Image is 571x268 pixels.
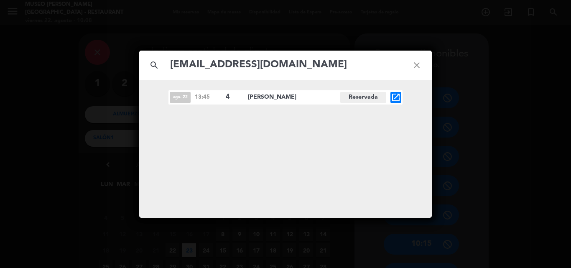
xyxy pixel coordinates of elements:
[170,92,191,103] span: ago. 22
[169,56,402,74] input: Buscar reservas
[195,93,222,102] span: 13:45
[226,92,241,102] span: 4
[340,92,386,103] span: Reservada
[139,50,169,80] i: search
[248,92,340,102] span: [PERSON_NAME]
[402,50,432,80] i: close
[391,92,401,102] i: open_in_new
